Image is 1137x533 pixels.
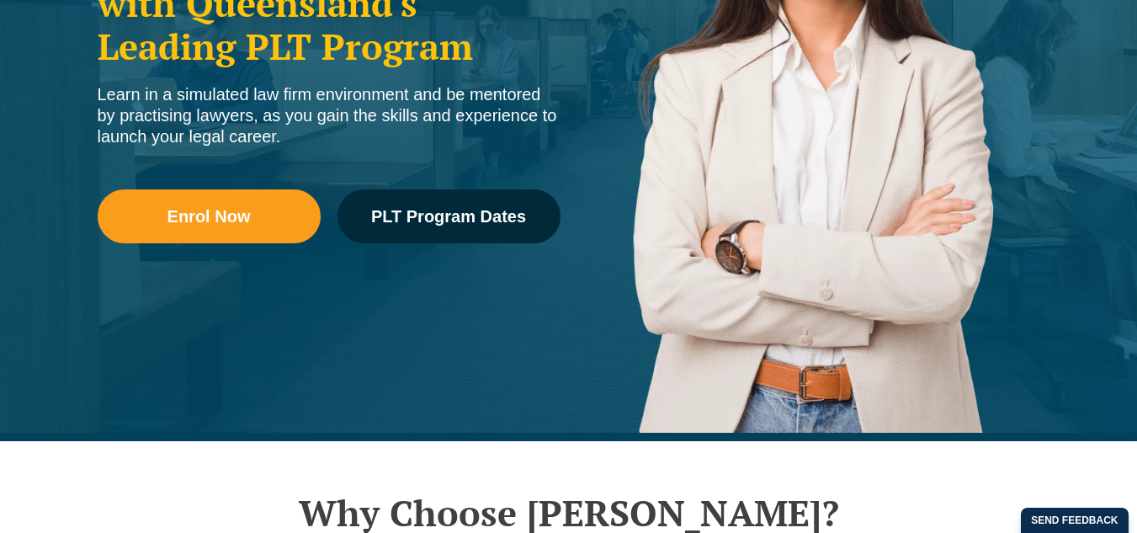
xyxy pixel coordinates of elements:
[98,84,561,147] div: Learn in a simulated law firm environment and be mentored by practising lawyers, as you gain the ...
[337,189,561,243] a: PLT Program Dates
[98,189,321,243] a: Enrol Now
[167,208,251,225] span: Enrol Now
[371,208,526,225] span: PLT Program Dates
